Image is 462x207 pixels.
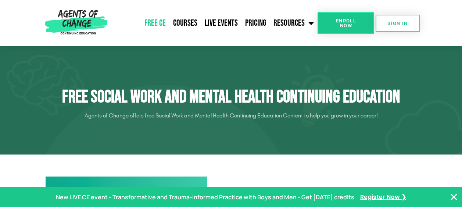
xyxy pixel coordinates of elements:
span: Enroll Now [329,18,362,28]
a: Register Now ❯ [360,192,406,203]
a: Courses [169,14,201,32]
nav: Menu [110,14,318,32]
a: Enroll Now [318,12,374,34]
span: SIGN IN [387,21,408,26]
a: SIGN IN [376,15,420,32]
button: Close Banner [450,193,458,201]
a: Pricing [241,14,270,32]
a: Live Events [201,14,241,32]
a: Resources [270,14,318,32]
p: Agents of Change offers free Social Work and Mental Health Continuing Education Content to help y... [25,110,437,121]
h1: Free Social Work and Mental Health Continuing Education [25,87,437,108]
a: Free CE [141,14,169,32]
p: New LIVE CE event - Transformative and Trauma-informed Practice with Boys and Men - Get [DATE] cr... [56,192,354,203]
